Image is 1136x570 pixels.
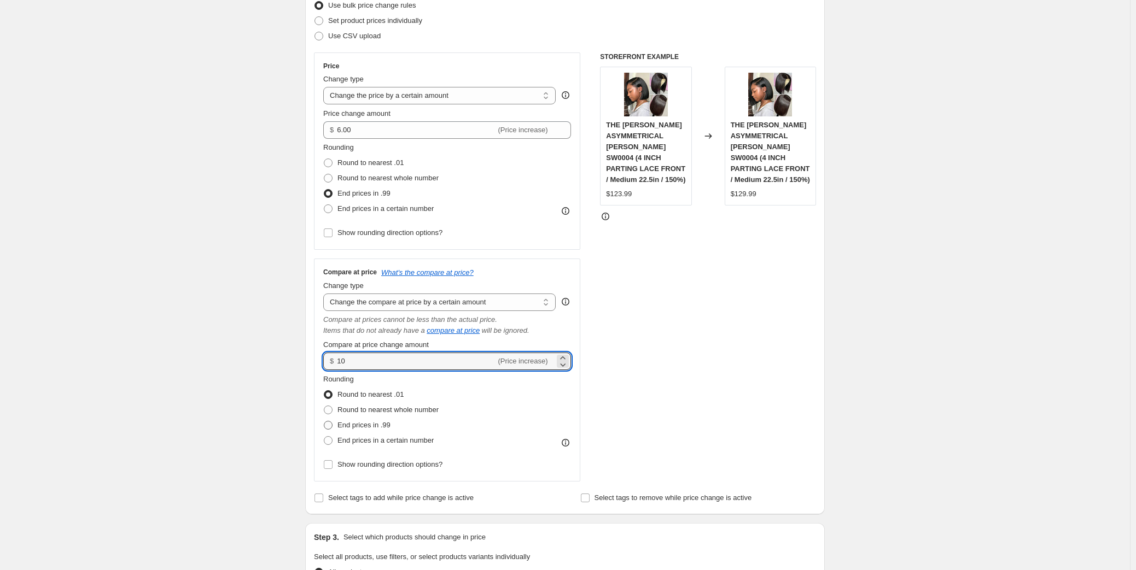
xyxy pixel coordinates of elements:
div: $123.99 [606,189,632,199]
span: Round to nearest .01 [337,158,404,167]
div: $129.99 [731,189,756,199]
span: Select all products, use filters, or select products variants individually [314,553,530,561]
span: Change type [323,281,364,290]
p: Select which products should change in price [343,532,486,543]
h6: STOREFRONT EXAMPLE [600,52,816,61]
span: End prices in .99 [337,421,391,429]
span: $ [330,357,334,365]
span: THE [PERSON_NAME] ASYMMETRICAL [PERSON_NAME] SW0004 (4 INCH PARTING LACE FRONT / Medium 22.5in / ... [731,121,810,184]
button: compare at price [427,326,480,334]
span: Set product prices individually [328,16,422,25]
span: Change type [323,75,364,83]
button: What's the compare at price? [381,268,474,277]
span: Select tags to add while price change is active [328,493,474,502]
span: (Price increase) [498,126,548,134]
h3: Price [323,62,339,70]
input: -10.00 [337,121,496,139]
input: -10.00 [337,352,496,370]
span: (Price increase) [498,357,548,365]
span: Use bulk price change rules [328,1,416,9]
span: Use CSV upload [328,32,381,40]
i: will be ignored. [482,326,529,334]
h2: Step 3. [314,532,339,543]
span: THE [PERSON_NAME] ASYMMETRICAL [PERSON_NAME] SW0004 (4 INCH PARTING LACE FRONT / Medium 22.5in / ... [606,121,685,184]
span: Round to nearest whole number [337,174,439,182]
div: help [560,90,571,101]
span: End prices in a certain number [337,436,434,444]
span: $ [330,126,334,134]
span: Compare at price change amount [323,340,429,349]
span: Show rounding direction options? [337,228,442,237]
span: Price change amount [323,109,391,117]
span: End prices in a certain number [337,204,434,213]
span: Round to nearest whole number [337,406,439,414]
h3: Compare at price [323,268,377,277]
span: Round to nearest .01 [337,390,404,398]
img: the-rihanna-asymmetrical-bob-wig-sw0004-superbwigs-820_80x.jpg [624,73,668,116]
i: Compare at prices cannot be less than the actual price. [323,315,497,324]
i: Items that do not already have a [323,326,425,334]
span: Select tags to remove while price change is active [595,493,752,502]
span: Show rounding direction options? [337,460,442,468]
span: Rounding [323,375,354,383]
span: Rounding [323,143,354,151]
img: the-rihanna-asymmetrical-bob-wig-sw0004-superbwigs-820_80x.jpg [748,73,792,116]
div: help [560,296,571,307]
span: End prices in .99 [337,189,391,197]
